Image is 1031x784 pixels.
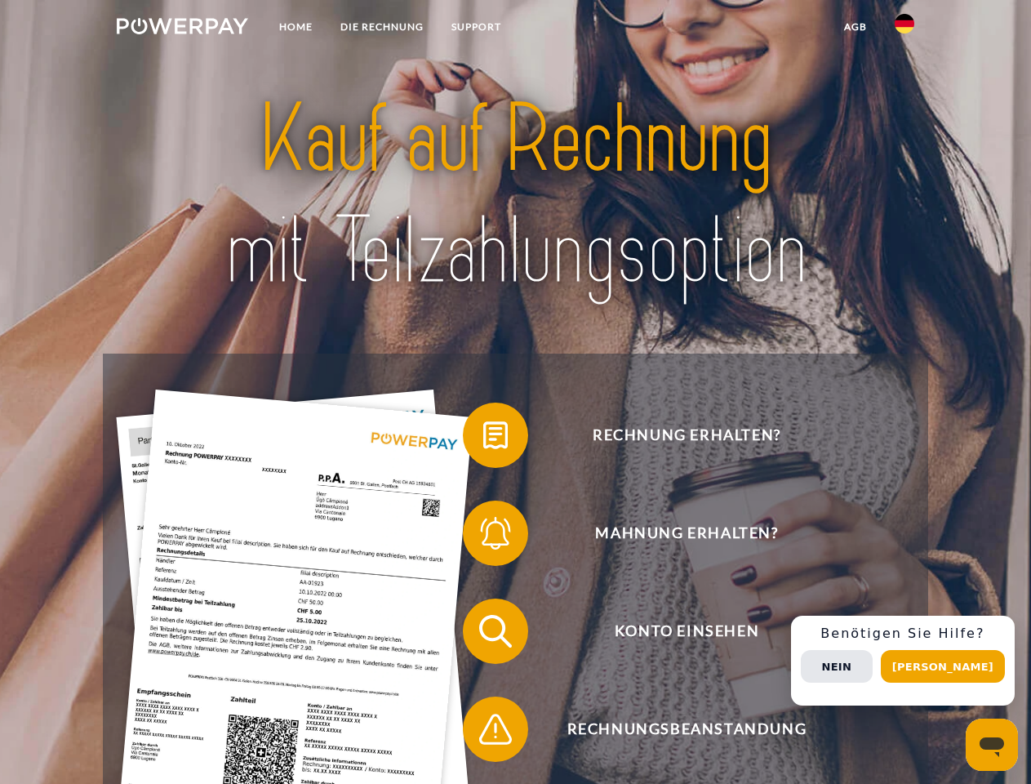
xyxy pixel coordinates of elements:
iframe: Schaltfläche zum Öffnen des Messaging-Fensters [966,719,1018,771]
div: Schnellhilfe [791,616,1015,706]
img: title-powerpay_de.svg [156,78,875,313]
a: DIE RECHNUNG [327,12,438,42]
button: Mahnung erhalten? [463,501,887,566]
button: Rechnungsbeanstandung [463,697,887,762]
button: Konto einsehen [463,599,887,664]
a: agb [830,12,881,42]
span: Mahnung erhalten? [487,501,887,566]
span: Rechnung erhalten? [487,403,887,468]
span: Rechnungsbeanstandung [487,697,887,762]
a: SUPPORT [438,12,515,42]
button: Nein [801,650,873,683]
img: logo-powerpay-white.svg [117,18,248,34]
button: Rechnung erhalten? [463,403,887,468]
img: qb_search.svg [475,611,516,652]
h3: Benötigen Sie Hilfe? [801,626,1005,642]
img: qb_bill.svg [475,415,516,456]
span: Konto einsehen [487,599,887,664]
img: qb_bell.svg [475,513,516,554]
button: [PERSON_NAME] [881,650,1005,683]
img: qb_warning.svg [475,709,516,750]
img: de [895,14,914,33]
a: Home [265,12,327,42]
